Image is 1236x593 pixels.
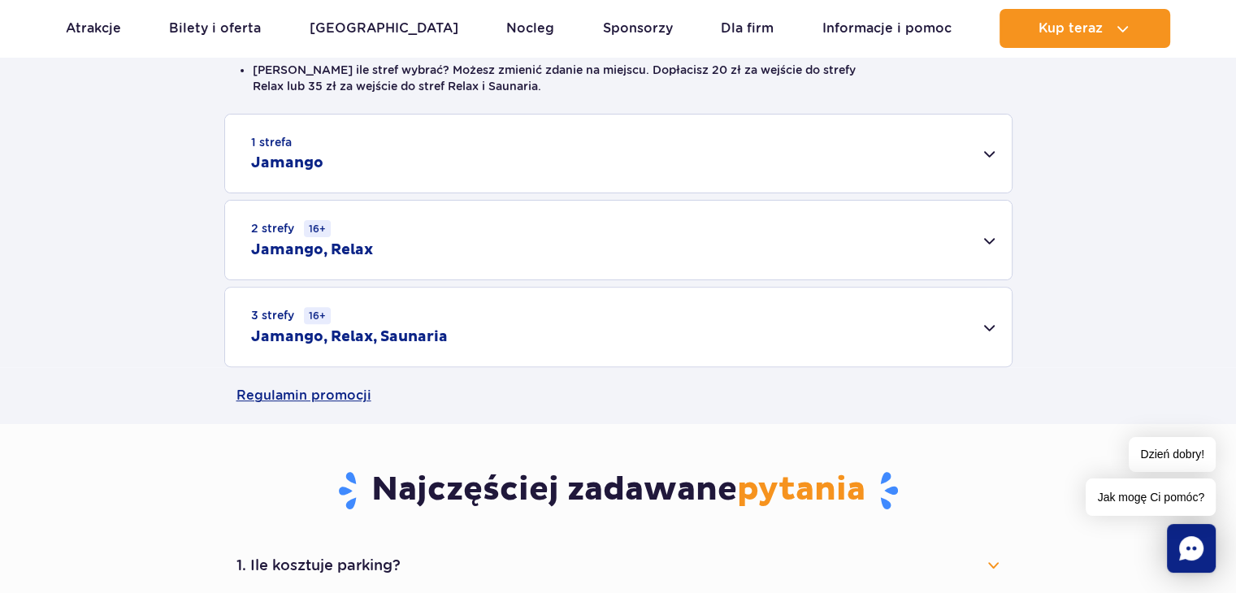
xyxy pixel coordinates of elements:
a: Dla firm [721,9,774,48]
small: 16+ [304,220,331,237]
a: Atrakcje [66,9,121,48]
span: pytania [737,470,865,510]
a: Nocleg [506,9,554,48]
span: Dzień dobry! [1129,437,1216,472]
h2: Jamango [251,154,323,173]
li: [PERSON_NAME] ile stref wybrać? Możesz zmienić zdanie na miejscu. Dopłacisz 20 zł za wejście do s... [253,62,984,94]
a: Bilety i oferta [169,9,261,48]
a: Sponsorzy [603,9,673,48]
h3: Najczęściej zadawane [236,470,1000,512]
h2: Jamango, Relax, Saunaria [251,327,448,347]
button: 1. Ile kosztuje parking? [236,548,1000,583]
small: 3 strefy [251,307,331,324]
span: Jak mogę Ci pomóc? [1086,478,1216,516]
span: Kup teraz [1039,21,1103,36]
small: 2 strefy [251,220,331,237]
button: Kup teraz [1000,9,1170,48]
a: Informacje i pomoc [822,9,952,48]
small: 1 strefa [251,134,292,150]
a: [GEOGRAPHIC_DATA] [310,9,458,48]
a: Regulamin promocji [236,367,1000,424]
div: Chat [1167,524,1216,573]
small: 16+ [304,307,331,324]
h2: Jamango, Relax [251,240,373,260]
